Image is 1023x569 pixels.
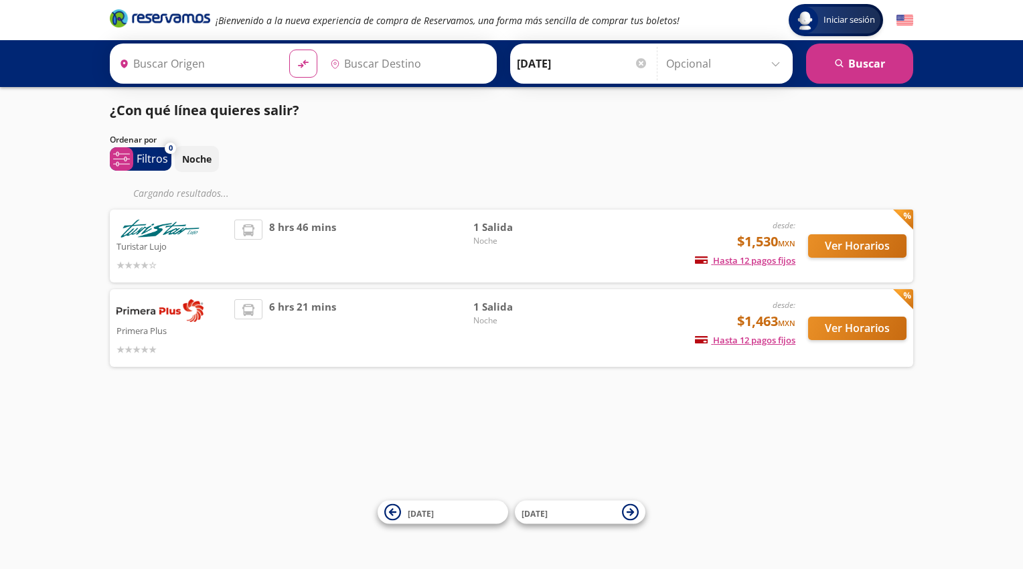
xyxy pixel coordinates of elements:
input: Opcional [666,47,786,80]
span: 8 hrs 46 mins [269,220,336,272]
span: 1 Salida [473,299,567,315]
span: Hasta 12 pagos fijos [695,254,795,266]
span: $1,530 [737,232,795,252]
input: Buscar Destino [325,47,489,80]
p: ¿Con qué línea quieres salir? [110,100,299,120]
i: Brand Logo [110,8,210,28]
span: Noche [473,235,567,247]
small: MXN [778,318,795,328]
span: 6 hrs 21 mins [269,299,336,357]
em: desde: [773,299,795,311]
img: Primera Plus [116,299,204,322]
button: English [896,12,913,29]
button: 0Filtros [110,147,171,171]
span: [DATE] [522,507,548,519]
button: Ver Horarios [808,234,907,258]
input: Elegir Fecha [517,47,648,80]
button: Buscar [806,44,913,84]
p: Primera Plus [116,322,228,338]
button: [DATE] [378,501,508,524]
span: Iniciar sesión [818,13,880,27]
em: desde: [773,220,795,231]
span: 1 Salida [473,220,567,235]
span: 0 [169,143,173,154]
p: Noche [182,152,212,166]
span: $1,463 [737,311,795,331]
p: Filtros [137,151,168,167]
span: Noche [473,315,567,327]
img: Turistar Lujo [116,220,204,238]
button: Noche [175,146,219,172]
span: Hasta 12 pagos fijos [695,334,795,346]
p: Ordenar por [110,134,157,146]
p: Turistar Lujo [116,238,228,254]
button: Ver Horarios [808,317,907,340]
em: ¡Bienvenido a la nueva experiencia de compra de Reservamos, una forma más sencilla de comprar tus... [216,14,680,27]
small: MXN [778,238,795,248]
span: [DATE] [408,507,434,519]
button: [DATE] [515,501,645,524]
input: Buscar Origen [114,47,279,80]
a: Brand Logo [110,8,210,32]
em: Cargando resultados ... [133,187,229,199]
